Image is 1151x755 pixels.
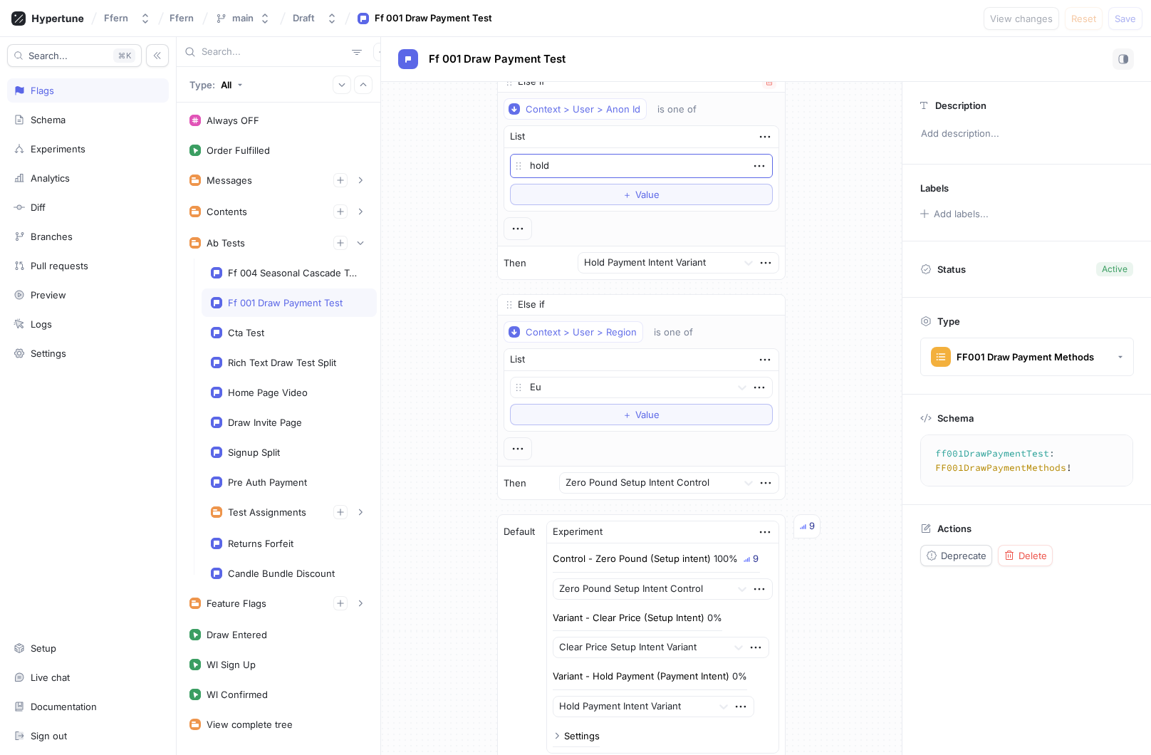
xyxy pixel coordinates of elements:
[707,613,722,623] div: 0%
[228,297,343,308] div: Ff 001 Draw Payment Test
[429,53,566,65] span: Ff 001 Draw Payment Test
[510,404,774,425] button: ＋Value
[375,11,492,26] div: Ff 001 Draw Payment Test
[941,551,986,560] span: Deprecate
[526,103,640,115] div: Context > User > Anon Id
[732,672,747,681] div: 0%
[333,75,351,94] button: Expand all
[228,417,302,428] div: Draw Invite Page
[31,348,66,359] div: Settings
[207,689,268,700] div: Wl Confirmed
[207,175,252,186] div: Messages
[31,260,88,271] div: Pull requests
[170,13,194,23] span: Ffern
[647,321,714,343] button: is one of
[753,554,759,563] div: 9
[651,98,717,120] button: is one of
[937,412,974,424] p: Schema
[1108,7,1142,30] button: Save
[957,351,1094,363] div: FF001 Draw Payment Methods
[31,172,70,184] div: Analytics
[207,237,245,249] div: Ab Tests
[31,730,67,741] div: Sign out
[504,256,526,271] p: Then
[104,12,128,24] div: Ffern
[510,184,774,205] button: ＋Value
[228,506,306,518] div: Test Assignments
[202,45,346,59] input: Search...
[1065,7,1103,30] button: Reset
[207,659,256,670] div: Wl Sign Up
[228,267,362,278] div: Ff 004 Seasonal Cascade Test
[1102,263,1127,276] div: Active
[635,410,660,419] span: Value
[31,114,66,125] div: Schema
[920,545,992,566] button: Deprecate
[623,190,632,199] span: ＋
[228,387,308,398] div: Home Page Video
[189,79,215,90] p: Type:
[504,321,643,343] button: Context > User > Region
[1115,14,1136,23] span: Save
[553,670,729,684] p: Variant - Hold Payment (Payment Intent)
[990,14,1053,23] span: View changes
[31,318,52,330] div: Logs
[228,538,293,549] div: Returns Forfeit
[920,338,1134,376] button: FF001 Draw Payment Methods
[207,629,267,640] div: Draw Entered
[221,79,231,90] div: All
[293,12,315,24] div: Draft
[937,259,966,279] p: Status
[1019,551,1047,560] span: Delete
[935,100,986,111] p: Description
[228,357,336,368] div: Rich Text Draw Test Split
[207,145,270,156] div: Order Fulfilled
[510,154,774,178] textarea: hold
[31,289,66,301] div: Preview
[504,477,526,491] p: Then
[553,525,603,539] div: Experiment
[354,75,373,94] button: Collapse all
[504,98,647,120] button: Context > User > Anon Id
[998,545,1053,566] button: Delete
[207,719,293,730] div: View complete tree
[654,326,693,338] div: is one of
[553,552,711,566] p: Control - Zero Pound (Setup intent)
[657,103,697,115] div: is one of
[714,554,738,563] div: 100%
[98,6,157,30] button: Ffern
[937,523,972,534] p: Actions
[209,6,276,30] button: main
[553,611,704,625] p: Variant - Clear Price (Setup Intent)
[809,519,815,533] div: 9
[623,410,632,419] span: ＋
[228,327,264,338] div: Cta Test
[31,701,97,712] div: Documentation
[518,75,545,89] p: Else if
[1071,14,1096,23] span: Reset
[31,143,85,155] div: Experiments
[564,731,600,741] div: Settings
[207,115,259,126] div: Always OFF
[31,672,70,683] div: Live chat
[232,12,254,24] div: main
[518,298,545,312] p: Else if
[207,206,247,217] div: Contents
[934,209,989,219] div: Add labels...
[915,122,1139,146] p: Add description...
[635,190,660,199] span: Value
[184,72,248,97] button: Type: All
[228,477,307,488] div: Pre Auth Payment
[113,48,135,63] div: K
[28,51,68,60] span: Search...
[7,44,142,67] button: Search...K
[510,353,525,367] div: List
[207,598,266,609] div: Feature Flags
[31,85,54,96] div: Flags
[228,568,335,579] div: Candle Bundle Discount
[984,7,1059,30] button: View changes
[31,202,46,213] div: Diff
[920,182,949,194] p: Labels
[504,525,535,539] p: Default
[937,316,960,327] p: Type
